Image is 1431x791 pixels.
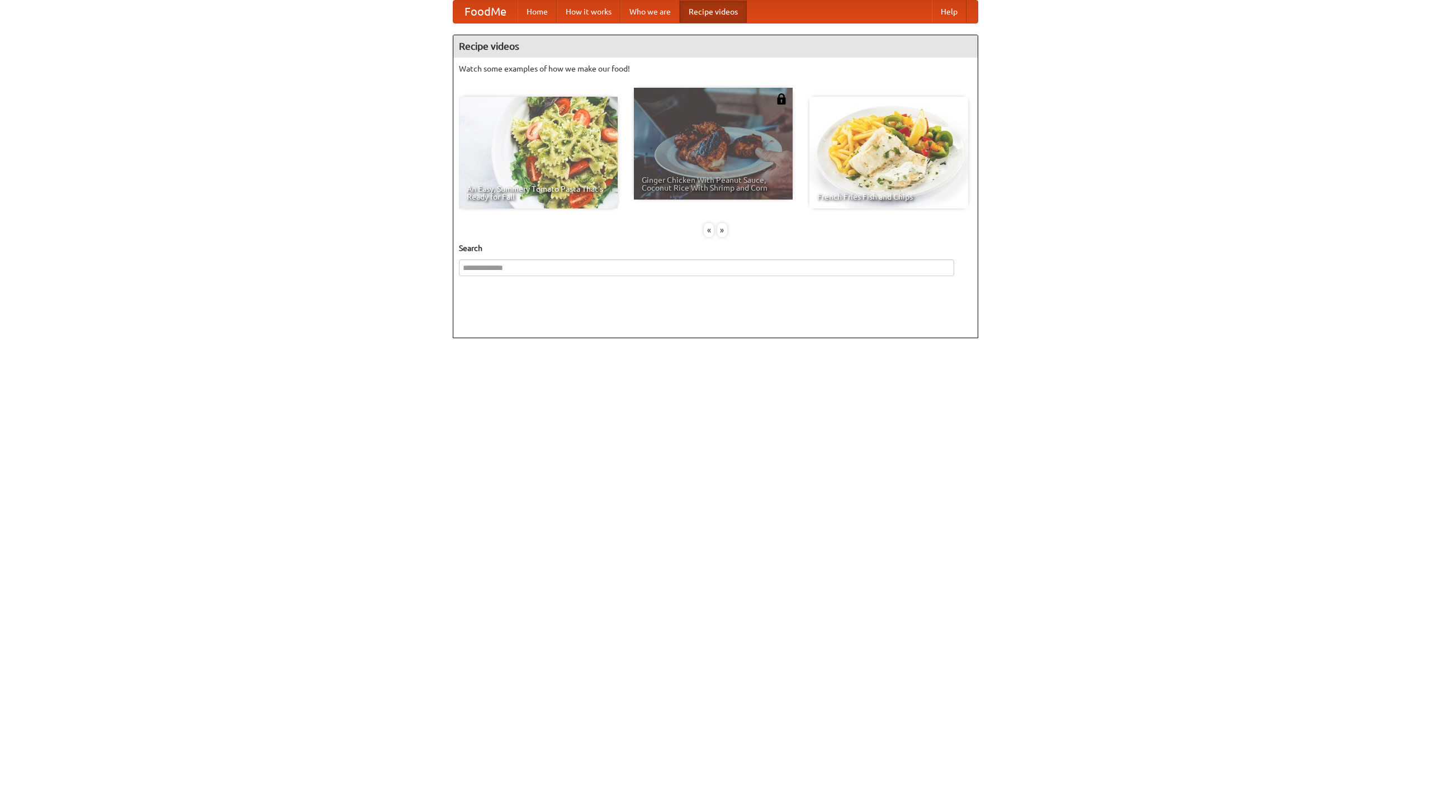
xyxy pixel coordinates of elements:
[459,243,972,254] h5: Search
[453,35,978,58] h4: Recipe videos
[467,185,610,201] span: An Easy, Summery Tomato Pasta That's Ready for Fall
[776,93,787,105] img: 483408.png
[932,1,966,23] a: Help
[717,223,727,237] div: »
[459,63,972,74] p: Watch some examples of how we make our food!
[620,1,680,23] a: Who we are
[680,1,747,23] a: Recipe videos
[817,193,960,201] span: French Fries Fish and Chips
[518,1,557,23] a: Home
[557,1,620,23] a: How it works
[809,97,968,209] a: French Fries Fish and Chips
[704,223,714,237] div: «
[459,97,618,209] a: An Easy, Summery Tomato Pasta That's Ready for Fall
[453,1,518,23] a: FoodMe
